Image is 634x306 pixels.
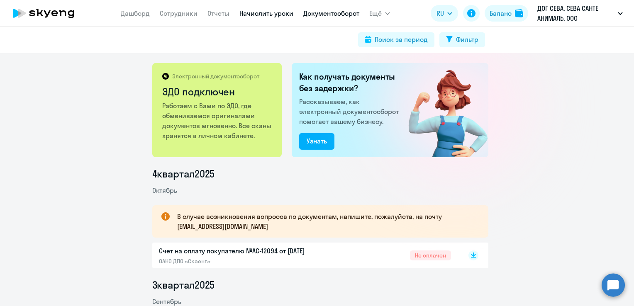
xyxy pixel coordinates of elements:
[159,257,333,265] p: ОАНО ДПО «Скаенг»
[515,9,523,17] img: balance
[152,278,488,291] li: 3 квартал 2025
[152,167,488,180] li: 4 квартал 2025
[299,97,402,126] p: Рассказываем, как электронный документооборот помогает вашему бизнесу.
[410,250,451,260] span: Не оплачен
[307,136,327,146] div: Узнать
[299,71,402,94] h2: Как получать документы без задержки?
[537,3,614,23] p: ДОГ СЕВА, СЕВА САНТЕ АНИМАЛЬ, ООО
[436,8,444,18] span: RU
[533,3,627,23] button: ДОГ СЕВА, СЕВА САНТЕ АНИМАЛЬ, ООО
[152,297,181,306] span: Сентябрь
[177,211,473,231] p: В случае возникновения вопросов по документам, напишите, пожалуйста, на почту [EMAIL_ADDRESS][DOM...
[152,186,177,194] span: Октябрь
[375,34,428,44] div: Поиск за период
[207,9,229,17] a: Отчеты
[159,246,451,265] a: Счет на оплату покупателю №AC-12094 от [DATE]ОАНО ДПО «Скаенг»Не оплачен
[431,5,458,22] button: RU
[121,9,150,17] a: Дашборд
[485,5,528,22] button: Балансbalance
[369,8,382,18] span: Ещё
[439,32,485,47] button: Фильтр
[162,85,273,98] h2: ЭДО подключен
[358,32,434,47] button: Поиск за период
[456,34,478,44] div: Фильтр
[239,9,293,17] a: Начислить уроки
[162,101,273,141] p: Работаем с Вами по ЭДО, где обмениваемся оригиналами документов мгновенно. Все сканы хранятся в л...
[160,9,198,17] a: Сотрудники
[159,246,333,256] p: Счет на оплату покупателю №AC-12094 от [DATE]
[303,9,359,17] a: Документооборот
[369,5,390,22] button: Ещё
[395,63,488,157] img: connected
[299,133,334,150] button: Узнать
[490,8,512,18] div: Баланс
[172,73,259,80] p: Электронный документооборот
